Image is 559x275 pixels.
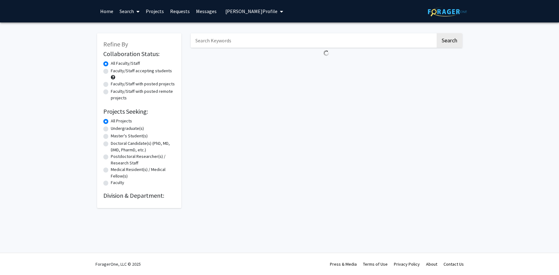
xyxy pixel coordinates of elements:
a: Requests [167,0,193,22]
h2: Collaboration Status: [103,50,175,58]
label: Faculty/Staff with posted projects [111,81,175,87]
input: Search Keywords [191,33,436,48]
a: Press & Media [330,261,357,267]
label: Doctoral Candidate(s) (PhD, MD, DMD, PharmD, etc.) [111,140,175,153]
a: Contact Us [444,261,464,267]
label: All Projects [111,118,132,124]
label: All Faculty/Staff [111,60,140,67]
a: Search [116,0,143,22]
label: Undergraduate(s) [111,125,144,132]
button: Search [437,33,462,48]
a: Terms of Use [363,261,388,267]
a: Privacy Policy [394,261,420,267]
img: Loading [321,48,332,59]
a: Messages [193,0,220,22]
label: Postdoctoral Researcher(s) / Research Staff [111,153,175,166]
h2: Projects Seeking: [103,108,175,115]
div: ForagerOne, LLC © 2025 [96,253,141,275]
a: Projects [143,0,167,22]
nav: Page navigation [191,59,462,73]
a: About [426,261,437,267]
label: Medical Resident(s) / Medical Fellow(s) [111,166,175,179]
label: Faculty/Staff accepting students [111,68,172,74]
span: Refine By [103,40,128,48]
label: Faculty/Staff with posted remote projects [111,88,175,101]
h2: Division & Department: [103,192,175,199]
span: [PERSON_NAME] Profile [225,8,277,14]
label: Master's Student(s) [111,133,148,139]
a: Home [97,0,116,22]
img: ForagerOne Logo [428,7,467,17]
label: Faculty [111,179,124,186]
